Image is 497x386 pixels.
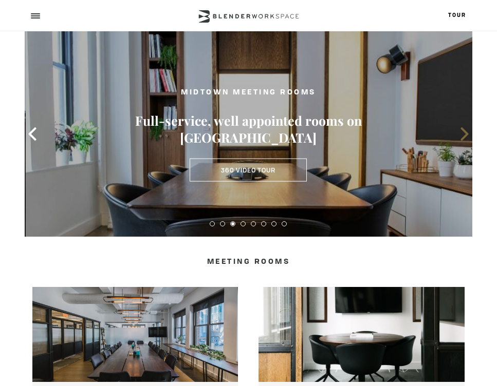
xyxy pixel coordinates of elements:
[448,13,466,18] a: Tour
[446,337,497,386] iframe: Chat Widget
[130,86,366,99] h2: MIDTOWN MEETING ROOMS
[130,111,366,145] h3: Full-service, well appointed rooms on [GEOGRAPHIC_DATA]
[190,158,307,182] a: 360 Video Tour
[84,257,413,266] h4: Meeting Rooms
